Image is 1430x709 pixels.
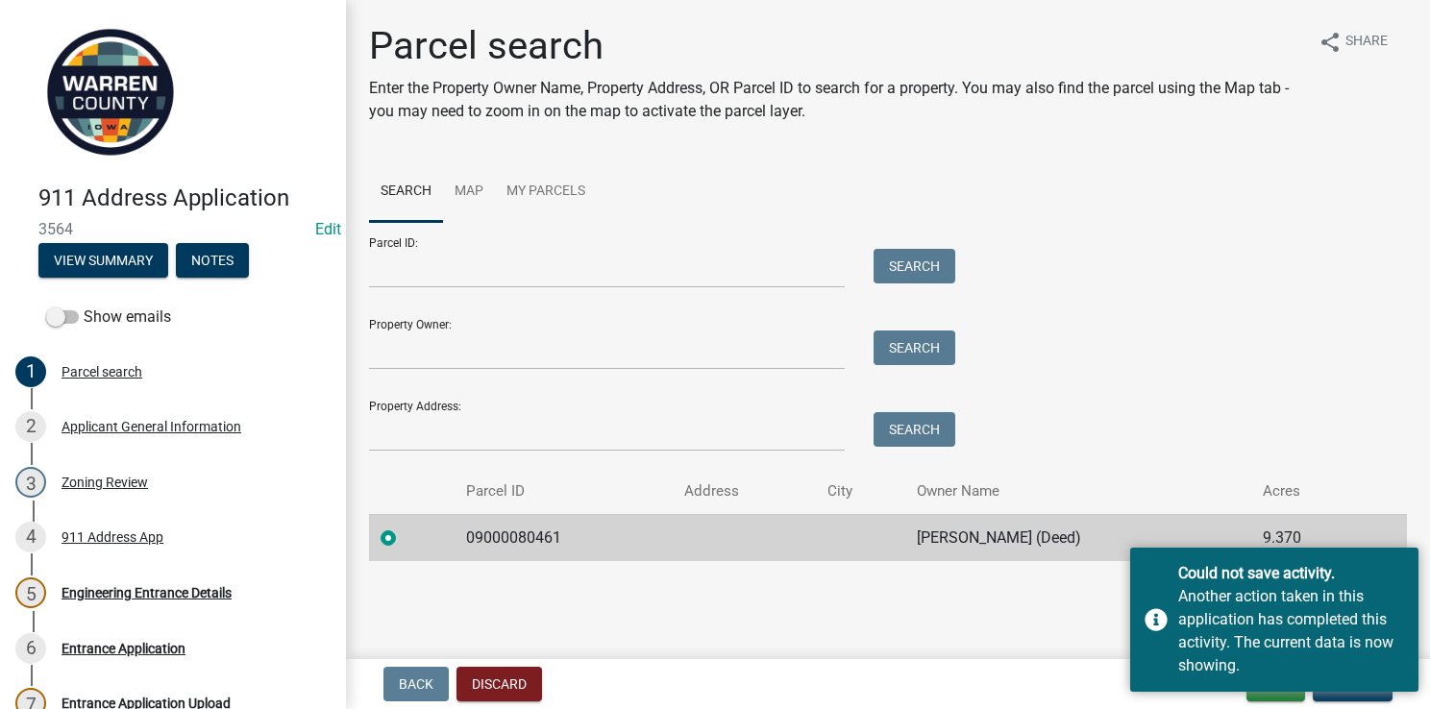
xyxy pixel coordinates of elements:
button: Search [874,412,955,447]
button: View Summary [38,243,168,278]
div: Applicant General Information [62,420,241,433]
div: 1 [15,356,46,387]
button: Search [874,249,955,283]
div: Parcel search [62,365,142,379]
th: City [816,469,904,514]
div: 5 [15,577,46,608]
div: 3 [15,467,46,498]
div: Another action taken in this application has completed this activity. The current data is now sho... [1178,585,1404,677]
h1: Parcel search [369,23,1303,69]
button: Search [874,330,955,365]
button: Notes [176,243,249,278]
td: 9.370 [1251,514,1365,561]
wm-modal-confirm: Notes [176,254,249,269]
a: My Parcels [495,161,597,223]
th: Acres [1251,469,1365,514]
span: Back [399,676,433,692]
button: Discard [456,667,542,701]
button: shareShare [1303,23,1403,61]
div: 2 [15,411,46,442]
img: Warren County, Iowa [38,20,183,164]
a: Edit [315,220,341,238]
div: 4 [15,522,46,552]
div: Could not save activity. [1178,562,1404,585]
a: Map [443,161,495,223]
div: Entrance Application [62,642,185,655]
a: Search [369,161,443,223]
th: Owner Name [905,469,1251,514]
th: Parcel ID [455,469,673,514]
h4: 911 Address Application [38,184,331,212]
td: 09000080461 [455,514,673,561]
div: Zoning Review [62,476,148,489]
span: 3564 [38,220,308,238]
label: Show emails [46,306,171,329]
div: 911 Address App [62,530,163,544]
i: share [1319,31,1342,54]
span: Share [1345,31,1388,54]
wm-modal-confirm: Summary [38,254,168,269]
div: Engineering Entrance Details [62,586,232,599]
wm-modal-confirm: Edit Application Number [315,220,341,238]
div: 6 [15,633,46,664]
th: Address [673,469,817,514]
button: Back [383,667,449,701]
td: [PERSON_NAME] (Deed) [905,514,1251,561]
p: Enter the Property Owner Name, Property Address, OR Parcel ID to search for a property. You may a... [369,77,1303,123]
